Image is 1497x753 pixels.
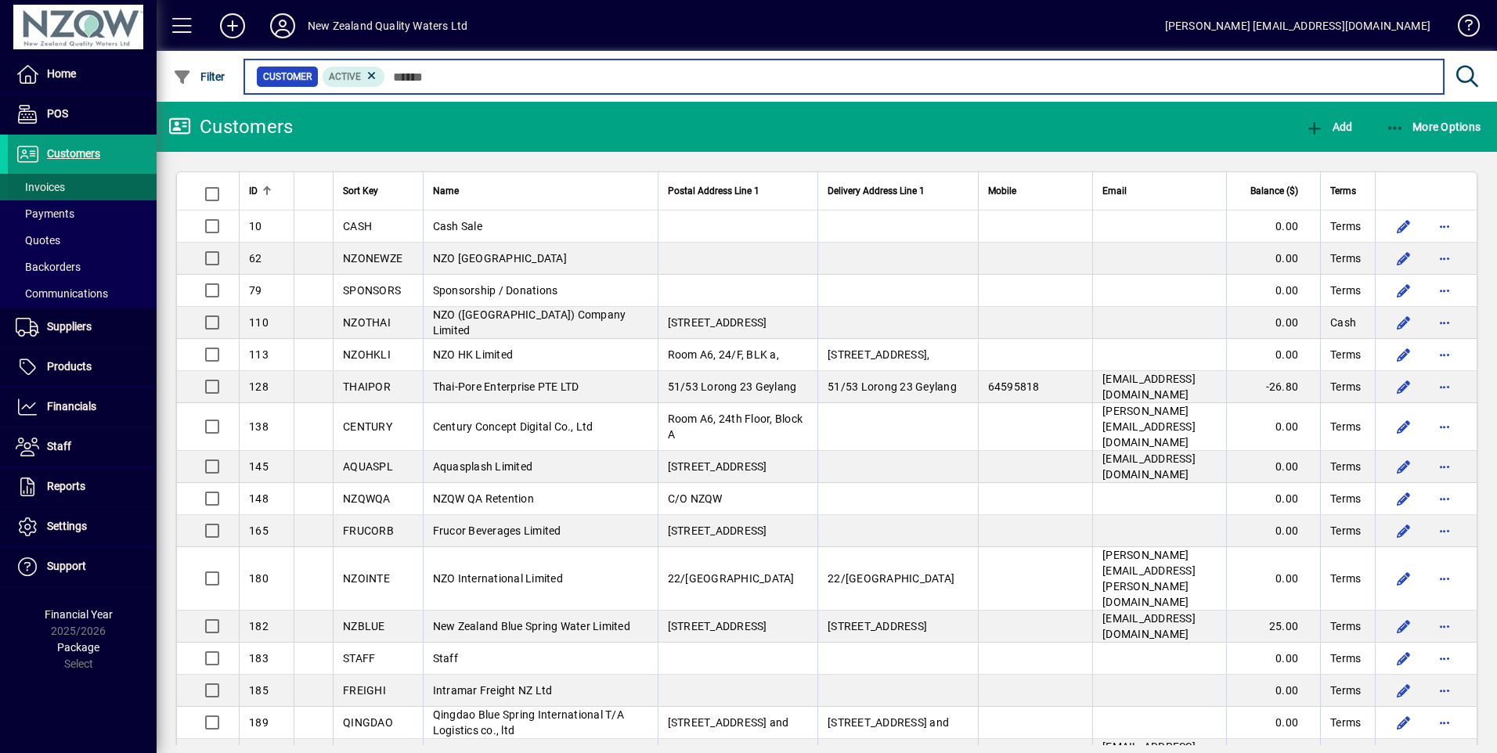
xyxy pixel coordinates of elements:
[1432,342,1457,367] button: More options
[1330,379,1361,395] span: Terms
[249,572,269,585] span: 180
[343,284,401,297] span: SPONSORS
[343,684,386,697] span: FREIGHI
[1226,307,1320,339] td: 0.00
[433,284,558,297] span: Sponsorship / Donations
[343,460,393,473] span: AQUASPL
[8,254,157,280] a: Backorders
[1391,310,1416,335] button: Edit
[249,182,284,200] div: ID
[433,684,553,697] span: Intramar Freight NZ Ltd
[1330,683,1361,698] span: Terms
[1432,214,1457,239] button: More options
[433,460,533,473] span: Aquasplash Limited
[8,467,157,506] a: Reports
[828,380,957,393] span: 51/53 Lorong 23 Geylang
[1102,373,1196,401] span: [EMAIL_ADDRESS][DOMAIN_NAME]
[1226,275,1320,307] td: 0.00
[1391,454,1416,479] button: Edit
[8,547,157,586] a: Support
[1330,491,1361,506] span: Terms
[433,220,482,232] span: Cash Sale
[47,320,92,333] span: Suppliers
[8,55,157,94] a: Home
[1391,614,1416,639] button: Edit
[433,348,514,361] span: NZO HK Limited
[1446,3,1477,54] a: Knowledge Base
[1226,547,1320,611] td: 0.00
[1330,182,1356,200] span: Terms
[8,95,157,134] a: POS
[1391,486,1416,511] button: Edit
[433,524,561,537] span: Frucor Beverages Limited
[1391,678,1416,703] button: Edit
[1330,715,1361,730] span: Terms
[1386,121,1481,133] span: More Options
[433,572,563,585] span: NZO International Limited
[828,572,954,585] span: 22/[GEOGRAPHIC_DATA]
[1432,454,1457,479] button: More options
[1432,246,1457,271] button: More options
[1226,643,1320,675] td: 0.00
[1226,515,1320,547] td: 0.00
[828,182,925,200] span: Delivery Address Line 1
[1301,113,1356,141] button: Add
[1250,182,1298,200] span: Balance ($)
[16,287,108,300] span: Communications
[1330,618,1361,634] span: Terms
[47,107,68,120] span: POS
[1432,710,1457,735] button: More options
[16,261,81,273] span: Backorders
[249,420,269,433] span: 138
[668,413,803,441] span: Room A6, 24th Floor, Block A
[1102,452,1196,481] span: [EMAIL_ADDRESS][DOMAIN_NAME]
[47,360,92,373] span: Products
[249,348,269,361] span: 113
[1226,483,1320,515] td: 0.00
[1305,121,1352,133] span: Add
[1391,342,1416,367] button: Edit
[1432,486,1457,511] button: More options
[329,71,361,82] span: Active
[173,70,225,83] span: Filter
[249,524,269,537] span: 165
[828,716,949,729] span: [STREET_ADDRESS] and
[988,182,1084,200] div: Mobile
[249,492,269,505] span: 148
[1102,549,1196,608] span: [PERSON_NAME][EMAIL_ADDRESS][PERSON_NAME][DOMAIN_NAME]
[668,524,767,537] span: [STREET_ADDRESS]
[1432,518,1457,543] button: More options
[343,716,393,729] span: QINGDAO
[47,520,87,532] span: Settings
[1330,347,1361,362] span: Terms
[668,182,759,200] span: Postal Address Line 1
[1391,646,1416,671] button: Edit
[668,348,779,361] span: Room A6, 24/F, BLK a,
[1226,611,1320,643] td: 25.00
[249,684,269,697] span: 185
[8,200,157,227] a: Payments
[1432,414,1457,439] button: More options
[1432,278,1457,303] button: More options
[8,427,157,467] a: Staff
[1226,211,1320,243] td: 0.00
[1226,707,1320,739] td: 0.00
[343,182,378,200] span: Sort Key
[433,708,624,737] span: Qingdao Blue Spring International T/A Logistics co., ltd
[1330,523,1361,539] span: Terms
[1226,243,1320,275] td: 0.00
[433,620,630,632] span: New Zealand Blue Spring Water Limited
[1165,13,1430,38] div: [PERSON_NAME] [EMAIL_ADDRESS][DOMAIN_NAME]
[343,420,392,433] span: CENTURY
[668,380,797,393] span: 51/53 Lorong 23 Geylang
[828,620,927,632] span: [STREET_ADDRESS]
[1102,182,1217,200] div: Email
[1330,283,1361,298] span: Terms
[249,220,262,232] span: 10
[988,182,1016,200] span: Mobile
[343,380,391,393] span: THAIPOR
[1226,339,1320,371] td: 0.00
[668,716,789,729] span: [STREET_ADDRESS] and
[47,480,85,492] span: Reports
[343,524,394,537] span: FRUCORB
